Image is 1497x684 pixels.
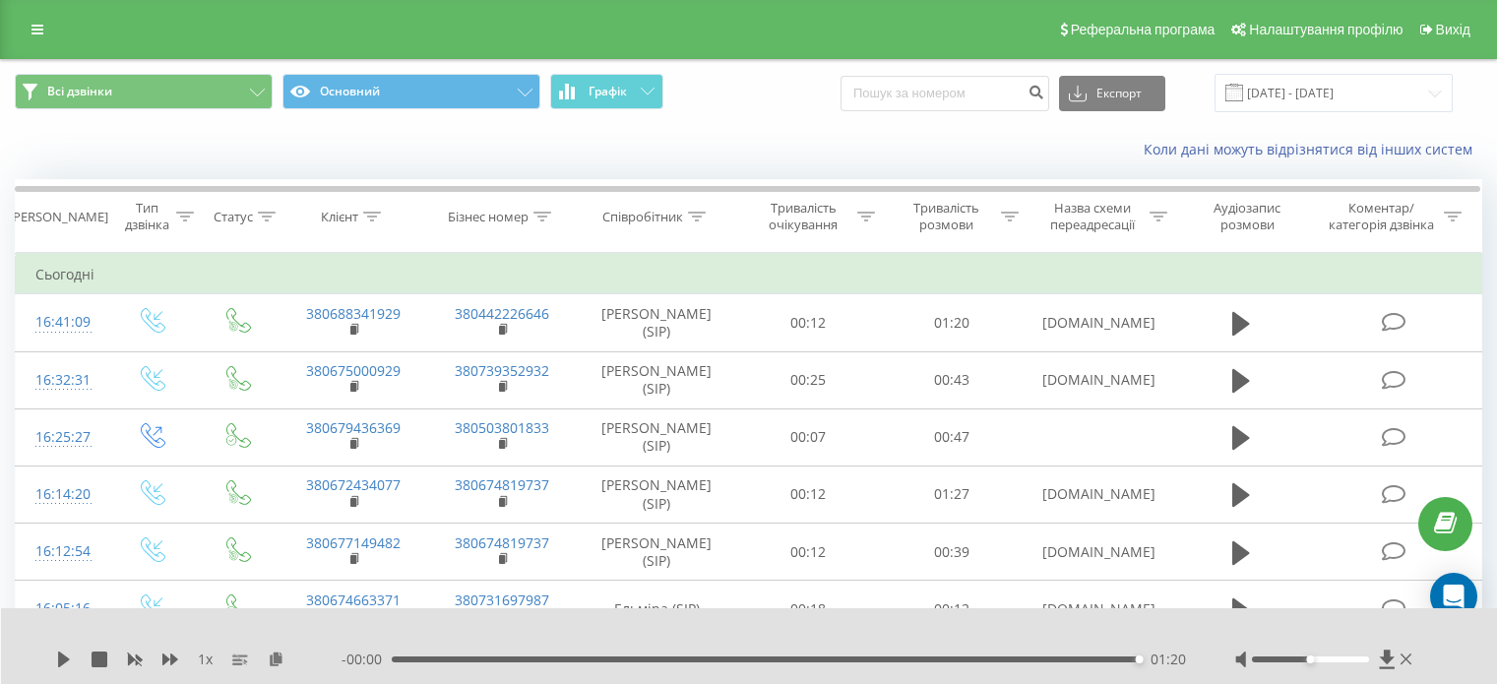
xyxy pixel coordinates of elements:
[1249,22,1403,37] span: Налаштування профілю
[577,294,737,351] td: [PERSON_NAME] (SIP)
[455,533,549,552] a: 380674819737
[455,591,549,609] a: 380731697987
[306,533,401,552] a: 380677149482
[35,361,88,400] div: 16:32:31
[35,532,88,571] div: 16:12:54
[1071,22,1216,37] span: Реферальна програма
[198,650,213,669] span: 1 x
[577,466,737,523] td: [PERSON_NAME] (SIP)
[880,581,1023,638] td: 00:12
[550,74,663,109] button: Графік
[737,351,880,408] td: 00:25
[306,591,401,609] a: 380674663371
[214,209,253,225] div: Статус
[577,351,737,408] td: [PERSON_NAME] (SIP)
[602,209,683,225] div: Співробітник
[9,209,108,225] div: [PERSON_NAME]
[35,303,88,342] div: 16:41:09
[880,408,1023,466] td: 00:47
[1023,524,1171,581] td: [DOMAIN_NAME]
[448,209,529,225] div: Бізнес номер
[1144,140,1482,158] a: Коли дані можуть відрізнятися вiд інших систем
[1430,573,1477,620] div: Open Intercom Messenger
[737,294,880,351] td: 00:12
[1023,294,1171,351] td: [DOMAIN_NAME]
[306,361,401,380] a: 380675000929
[577,581,737,638] td: Ельміра (SIP)
[737,581,880,638] td: 00:18
[282,74,540,109] button: Основний
[124,200,170,233] div: Тип дзвінка
[880,351,1023,408] td: 00:43
[455,361,549,380] a: 380739352932
[35,418,88,457] div: 16:25:27
[880,466,1023,523] td: 01:27
[455,304,549,323] a: 380442226646
[737,466,880,523] td: 00:12
[589,85,627,98] span: Графік
[16,255,1482,294] td: Сьогодні
[880,294,1023,351] td: 01:20
[35,590,88,628] div: 16:05:16
[737,524,880,581] td: 00:12
[455,418,549,437] a: 380503801833
[455,475,549,494] a: 380674819737
[1023,466,1171,523] td: [DOMAIN_NAME]
[342,650,392,669] span: - 00:00
[577,408,737,466] td: [PERSON_NAME] (SIP)
[841,76,1049,111] input: Пошук за номером
[306,304,401,323] a: 380688341929
[1151,650,1186,669] span: 01:20
[1059,76,1165,111] button: Експорт
[755,200,853,233] div: Тривалість очікування
[577,524,737,581] td: [PERSON_NAME] (SIP)
[47,84,112,99] span: Всі дзвінки
[321,209,358,225] div: Клієнт
[306,418,401,437] a: 380679436369
[1041,200,1145,233] div: Назва схеми переадресації
[15,74,273,109] button: Всі дзвінки
[1023,581,1171,638] td: [DOMAIN_NAME]
[737,408,880,466] td: 00:07
[1324,200,1439,233] div: Коментар/категорія дзвінка
[880,524,1023,581] td: 00:39
[306,475,401,494] a: 380672434077
[1190,200,1305,233] div: Аудіозапис розмови
[898,200,996,233] div: Тривалість розмови
[1023,351,1171,408] td: [DOMAIN_NAME]
[35,475,88,514] div: 16:14:20
[1136,655,1144,663] div: Accessibility label
[1306,655,1314,663] div: Accessibility label
[1436,22,1470,37] span: Вихід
